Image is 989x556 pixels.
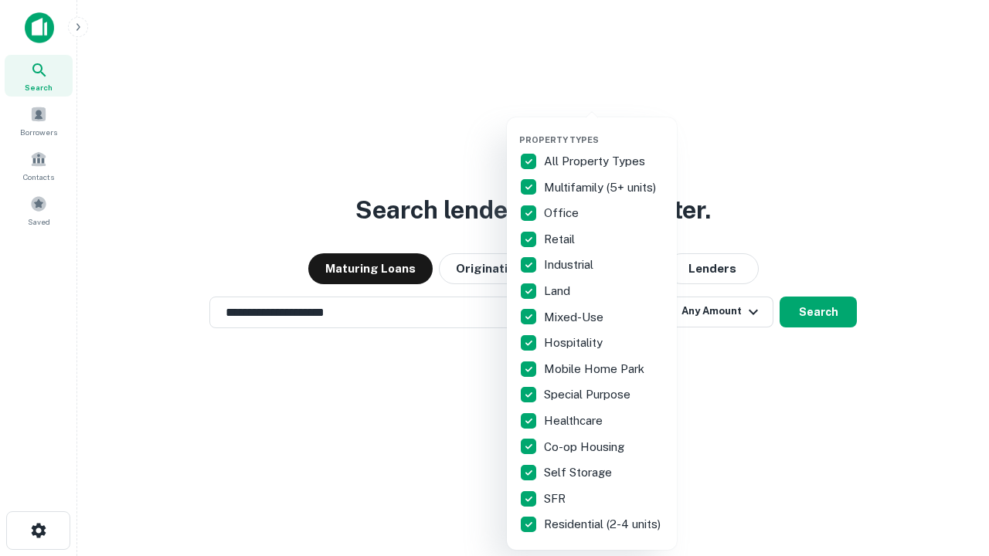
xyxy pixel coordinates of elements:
p: Mixed-Use [544,308,607,327]
p: Co-op Housing [544,438,627,456]
p: Retail [544,230,578,249]
p: Hospitality [544,334,606,352]
p: Multifamily (5+ units) [544,178,659,197]
p: Land [544,282,573,300]
p: Industrial [544,256,596,274]
p: Special Purpose [544,385,634,404]
span: Property Types [519,135,599,144]
p: Residential (2-4 units) [544,515,664,534]
p: Healthcare [544,412,606,430]
p: Mobile Home Park [544,360,647,378]
p: Office [544,204,582,222]
p: SFR [544,490,569,508]
iframe: Chat Widget [912,432,989,507]
p: All Property Types [544,152,648,171]
p: Self Storage [544,463,615,482]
